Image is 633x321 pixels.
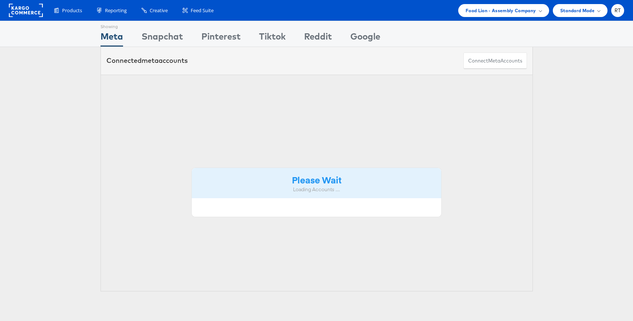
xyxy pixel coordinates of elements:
[101,21,123,30] div: Showing
[488,57,500,64] span: meta
[560,7,595,14] span: Standard Mode
[150,7,168,14] span: Creative
[101,30,123,47] div: Meta
[466,7,536,14] span: Food Lion - Assembly Company
[201,30,241,47] div: Pinterest
[615,8,621,13] span: RT
[105,7,127,14] span: Reporting
[259,30,286,47] div: Tiktok
[106,56,188,65] div: Connected accounts
[191,7,214,14] span: Feed Suite
[197,186,436,193] div: Loading Accounts ....
[304,30,332,47] div: Reddit
[292,173,341,186] strong: Please Wait
[142,56,159,65] span: meta
[62,7,82,14] span: Products
[350,30,380,47] div: Google
[463,53,527,69] button: ConnectmetaAccounts
[142,30,183,47] div: Snapchat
